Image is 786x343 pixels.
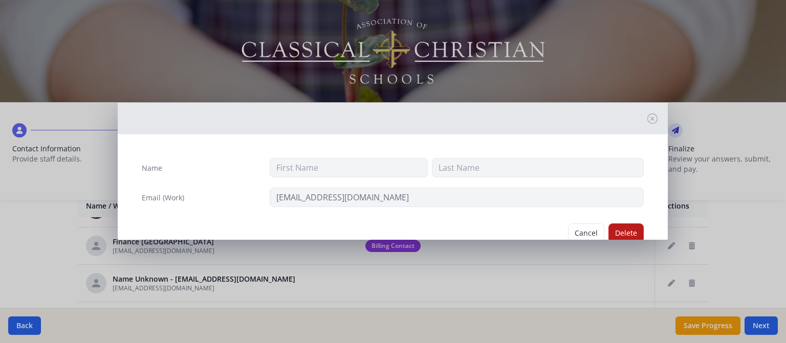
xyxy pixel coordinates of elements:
[270,158,428,177] input: First Name
[142,193,184,203] label: Email (Work)
[432,158,644,177] input: Last Name
[270,188,644,207] input: contact@site.com
[568,223,604,243] button: Cancel
[608,223,644,243] button: Delete
[142,163,162,173] label: Name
